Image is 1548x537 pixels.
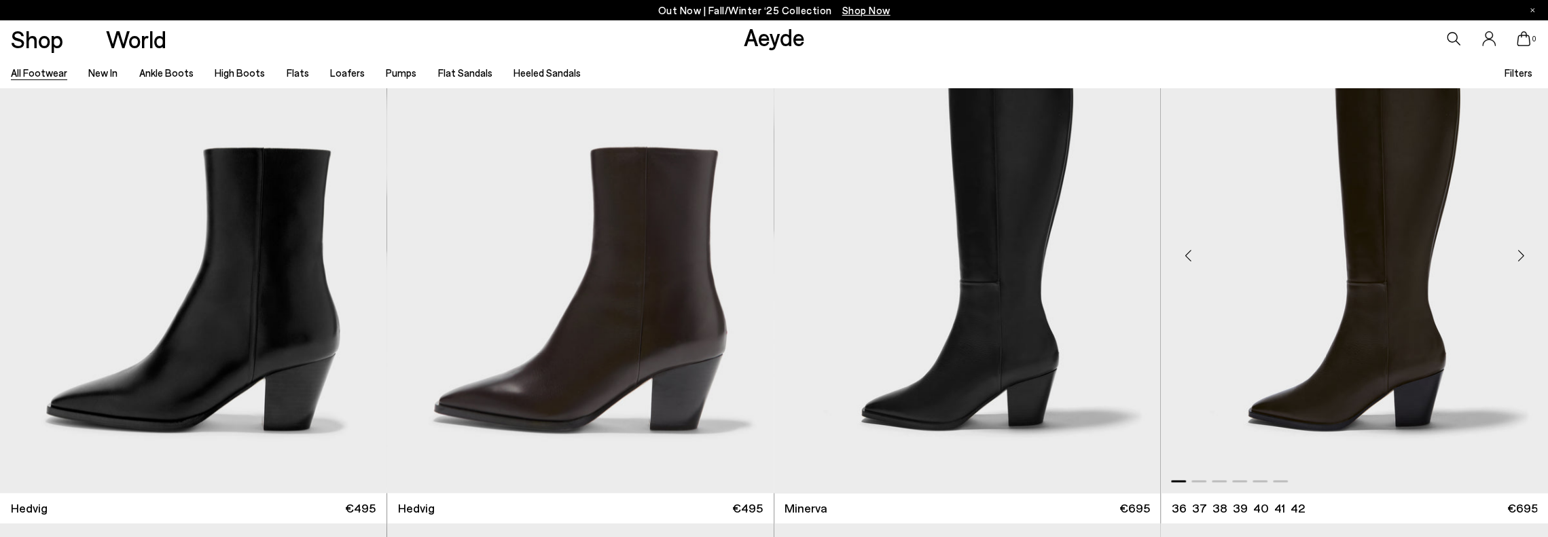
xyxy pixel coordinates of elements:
img: Minerva High Cowboy Boots [774,8,1161,493]
div: Next slide [1500,236,1541,276]
a: Heeled Sandals [514,67,581,79]
a: Next slide Previous slide [774,8,1161,493]
span: 0 [1530,35,1537,43]
img: Minerva High Cowboy Boots [1161,8,1548,493]
a: High Boots [215,67,265,79]
img: Hedvig Cowboy Ankle Boots [387,8,774,493]
span: €695 [1507,500,1537,517]
a: Hedvig €495 [387,493,774,523]
p: Out Now | Fall/Winter ‘25 Collection [658,2,890,19]
a: Shop [11,27,63,51]
a: Flats [286,67,308,79]
div: 1 / 6 [1161,8,1548,493]
ul: variant [1172,500,1301,517]
a: 0 [1517,31,1530,46]
li: 38 [1212,500,1227,517]
li: 40 [1253,500,1269,517]
a: New In [88,67,118,79]
li: 37 [1192,500,1207,517]
a: Minerva €695 [774,493,1161,523]
div: 1 / 6 [774,8,1161,493]
span: €495 [345,500,376,517]
span: €695 [1119,500,1150,517]
a: World [106,27,166,51]
span: Navigate to /collections/new-in [842,4,890,16]
li: 41 [1274,500,1285,517]
li: 36 [1172,500,1187,517]
span: Hedvig [397,500,434,517]
a: 36 37 38 39 40 41 42 €695 [1161,493,1548,523]
a: Loafers [330,67,365,79]
a: Aeyde [743,22,804,51]
a: Pumps [386,67,416,79]
li: 39 [1233,500,1248,517]
span: €495 [732,500,763,517]
div: Previous slide [1168,236,1208,276]
a: All Footwear [11,67,67,79]
span: Minerva [785,500,827,517]
a: Ankle Boots [139,67,194,79]
a: Flat Sandals [438,67,492,79]
a: Next slide Previous slide [1161,8,1548,493]
span: Hedvig [11,500,48,517]
li: 42 [1291,500,1305,517]
span: Filters [1504,67,1532,79]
